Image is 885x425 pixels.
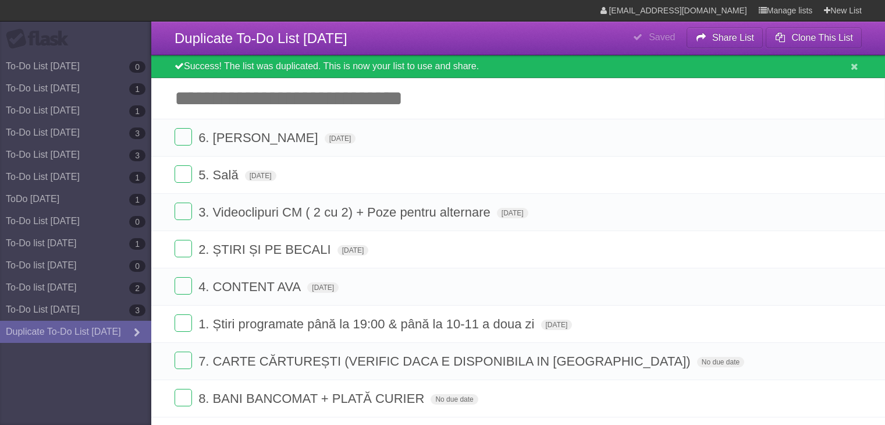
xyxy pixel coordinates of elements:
span: 1. Știri programate până la 19:00 & până la 10-11 a doua zi [198,317,537,331]
b: Saved [649,32,675,42]
span: [DATE] [325,133,356,144]
span: [DATE] [497,208,528,218]
button: Share List [687,27,763,48]
b: 0 [129,61,145,73]
b: 3 [129,127,145,139]
span: [DATE] [337,245,369,256]
b: 1 [129,172,145,183]
label: Done [175,240,192,257]
b: 1 [129,83,145,95]
label: Done [175,128,192,146]
b: 2 [129,282,145,294]
label: Done [175,165,192,183]
div: Flask [6,29,76,49]
button: Clone This List [766,27,862,48]
span: 5. Sală [198,168,241,182]
b: 0 [129,260,145,272]
label: Done [175,277,192,295]
b: Clone This List [791,33,853,42]
span: [DATE] [245,171,276,181]
label: Done [175,314,192,332]
b: 0 [129,216,145,228]
label: Done [175,389,192,406]
b: 3 [129,304,145,316]
span: 7. CARTE CĂRTUREȘTI (VERIFIC DACA E DISPONIBILA IN [GEOGRAPHIC_DATA]) [198,354,694,369]
span: [DATE] [307,282,339,293]
label: Done [175,203,192,220]
label: Done [175,352,192,369]
span: 6. [PERSON_NAME] [198,130,321,145]
span: 2. ȘTIRI ȘI PE BECALI [198,242,333,257]
div: Success! The list was duplicated. This is now your list to use and share. [151,55,885,78]
span: No due date [697,357,744,367]
span: 4. CONTENT AVA [198,279,304,294]
span: Duplicate To-Do List [DATE] [175,30,347,46]
b: 3 [129,150,145,161]
b: 1 [129,238,145,250]
span: No due date [431,394,478,405]
b: 1 [129,194,145,206]
b: Share List [712,33,754,42]
span: [DATE] [541,320,573,330]
span: 3. Videoclipuri CM ( 2 cu 2) + Poze pentru alternare [198,205,493,219]
span: 8. BANI BANCOMAT + PLATĂ CURIER [198,391,427,406]
b: 1 [129,105,145,117]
